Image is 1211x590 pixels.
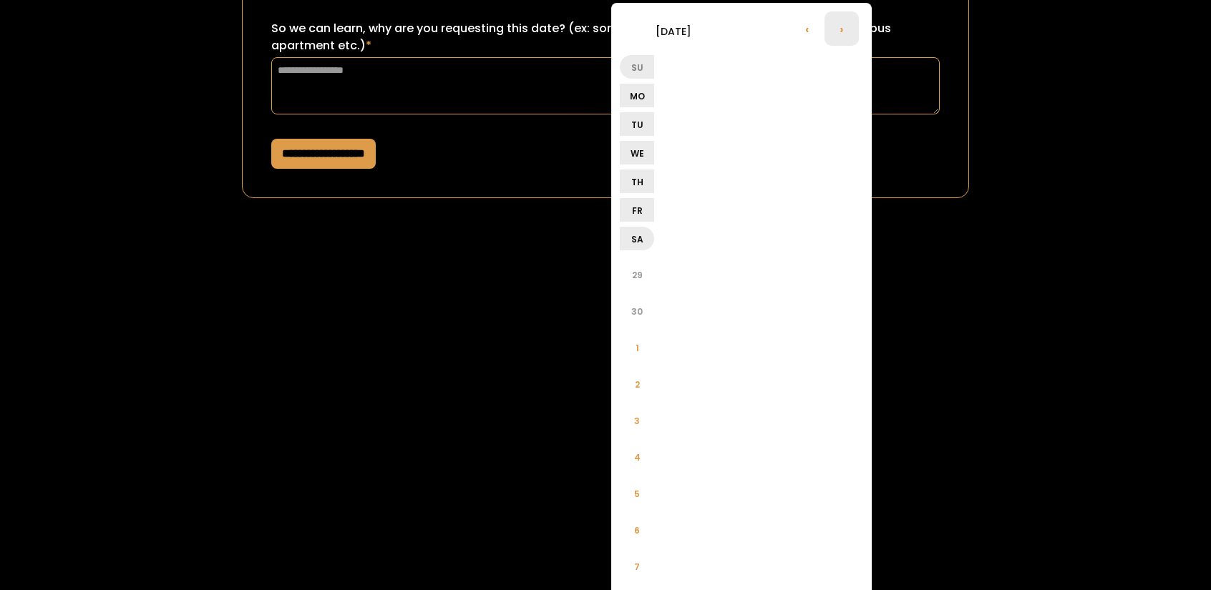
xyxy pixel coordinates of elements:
[825,11,859,46] li: ›
[790,11,825,46] li: ‹
[620,403,654,438] li: 3
[620,257,654,292] li: 29
[620,294,654,328] li: 30
[620,476,654,511] li: 5
[620,112,654,136] li: Tu
[620,440,654,474] li: 4
[620,513,654,547] li: 6
[620,227,654,250] li: Sa
[620,84,654,107] li: Mo
[620,330,654,365] li: 1
[620,14,727,48] li: [DATE]
[620,549,654,584] li: 7
[620,55,654,79] li: Su
[620,141,654,164] li: We
[620,169,654,193] li: Th
[620,367,654,401] li: 2
[271,20,939,54] label: So we can learn, why are you requesting this date? (ex: sorority recruitment, lease turn over for...
[620,198,654,222] li: Fr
